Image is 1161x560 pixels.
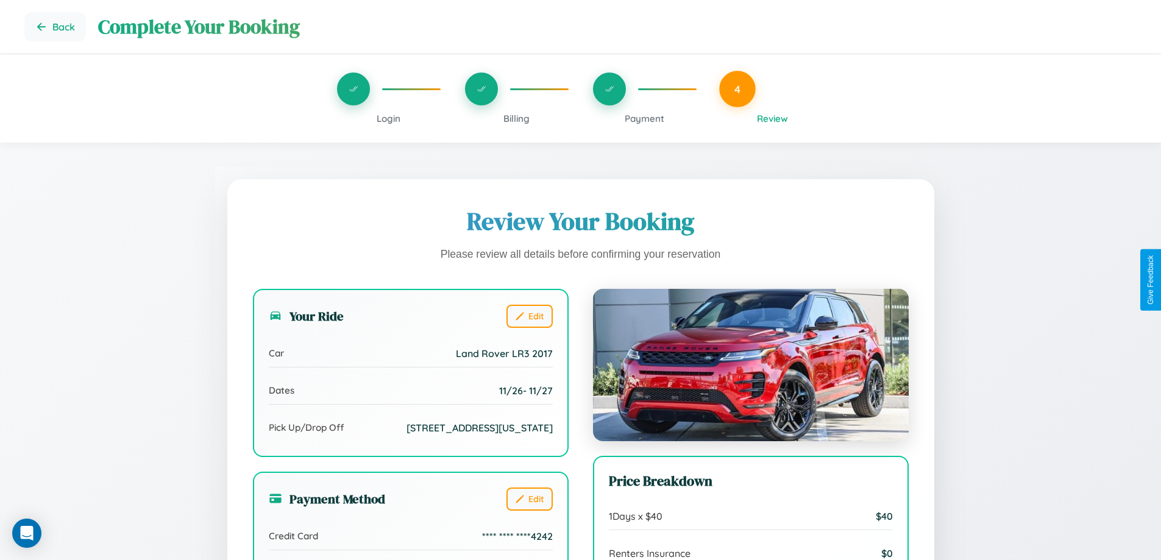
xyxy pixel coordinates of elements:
[269,422,344,433] span: Pick Up/Drop Off
[269,307,344,325] h3: Your Ride
[269,530,318,542] span: Credit Card
[269,385,294,396] span: Dates
[407,422,553,434] span: [STREET_ADDRESS][US_STATE]
[876,510,893,522] span: $ 40
[98,13,1137,40] h1: Complete Your Booking
[609,547,691,559] span: Renters Insurance
[253,205,909,238] h1: Review Your Booking
[253,245,909,264] p: Please review all details before confirming your reservation
[377,113,400,124] span: Login
[625,113,664,124] span: Payment
[24,12,86,41] button: Go back
[757,113,788,124] span: Review
[269,347,284,359] span: Car
[503,113,530,124] span: Billing
[881,547,893,559] span: $ 0
[499,385,553,397] span: 11 / 26 - 11 / 27
[609,510,662,522] span: 1 Days x $ 40
[506,487,553,511] button: Edit
[1146,255,1155,305] div: Give Feedback
[269,490,385,508] h3: Payment Method
[593,289,909,441] img: Land Rover LR3
[506,305,553,328] button: Edit
[609,472,893,491] h3: Price Breakdown
[456,347,553,360] span: Land Rover LR3 2017
[12,519,41,548] div: Open Intercom Messenger
[734,82,740,96] span: 4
